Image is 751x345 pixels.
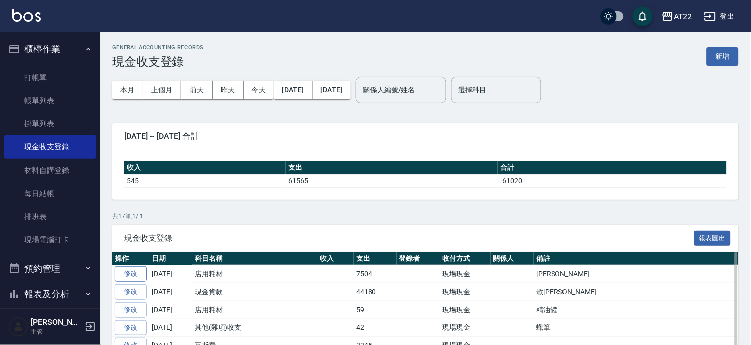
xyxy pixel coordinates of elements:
[274,81,312,99] button: [DATE]
[31,327,82,336] p: 主管
[4,281,96,307] button: 報表及分析
[694,233,731,242] a: 報表匯出
[498,161,727,175] th: 合計
[658,6,696,27] button: AT22
[700,7,739,26] button: 登出
[192,301,317,319] td: 店用耗材
[213,81,244,99] button: 昨天
[143,81,181,99] button: 上個月
[112,44,204,51] h2: GENERAL ACCOUNTING RECORDS
[192,283,317,301] td: 現金貨款
[12,9,41,22] img: Logo
[4,135,96,158] a: 現金收支登錄
[440,252,491,265] th: 收付方式
[124,233,694,243] span: 現金收支登錄
[149,301,192,319] td: [DATE]
[4,159,96,182] a: 材料自購登錄
[112,252,149,265] th: 操作
[354,319,397,337] td: 42
[124,174,286,187] td: 545
[8,317,28,337] img: Person
[192,265,317,283] td: 店用耗材
[149,283,192,301] td: [DATE]
[4,36,96,62] button: 櫃檯作業
[440,319,491,337] td: 現場現金
[149,319,192,337] td: [DATE]
[633,6,653,26] button: save
[286,161,498,175] th: 支出
[491,252,534,265] th: 關係人
[498,174,727,187] td: -61020
[149,265,192,283] td: [DATE]
[4,89,96,112] a: 帳單列表
[707,47,739,66] button: 新增
[313,81,351,99] button: [DATE]
[124,131,727,141] span: [DATE] ~ [DATE] 合計
[707,51,739,61] a: 新增
[124,161,286,175] th: 收入
[4,205,96,228] a: 排班表
[440,265,491,283] td: 現場現金
[694,231,731,246] button: 報表匯出
[440,283,491,301] td: 現場現金
[112,55,204,69] h3: 現金收支登錄
[4,228,96,251] a: 現場電腦打卡
[674,10,692,23] div: AT22
[4,307,96,333] button: 客戶管理
[4,112,96,135] a: 掛單列表
[4,256,96,282] button: 預約管理
[181,81,213,99] button: 前天
[112,81,143,99] button: 本月
[115,302,147,318] a: 修改
[192,252,317,265] th: 科目名稱
[397,252,440,265] th: 登錄者
[31,317,82,327] h5: [PERSON_NAME]
[149,252,192,265] th: 日期
[115,266,147,282] a: 修改
[192,319,317,337] td: 其他(雜項)收支
[244,81,274,99] button: 今天
[4,182,96,205] a: 每日結帳
[354,252,397,265] th: 支出
[115,320,147,336] a: 修改
[354,265,397,283] td: 7504
[115,284,147,300] a: 修改
[440,301,491,319] td: 現場現金
[317,252,354,265] th: 收入
[286,174,498,187] td: 61565
[354,283,397,301] td: 44180
[4,66,96,89] a: 打帳單
[112,212,739,221] p: 共 17 筆, 1 / 1
[354,301,397,319] td: 59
